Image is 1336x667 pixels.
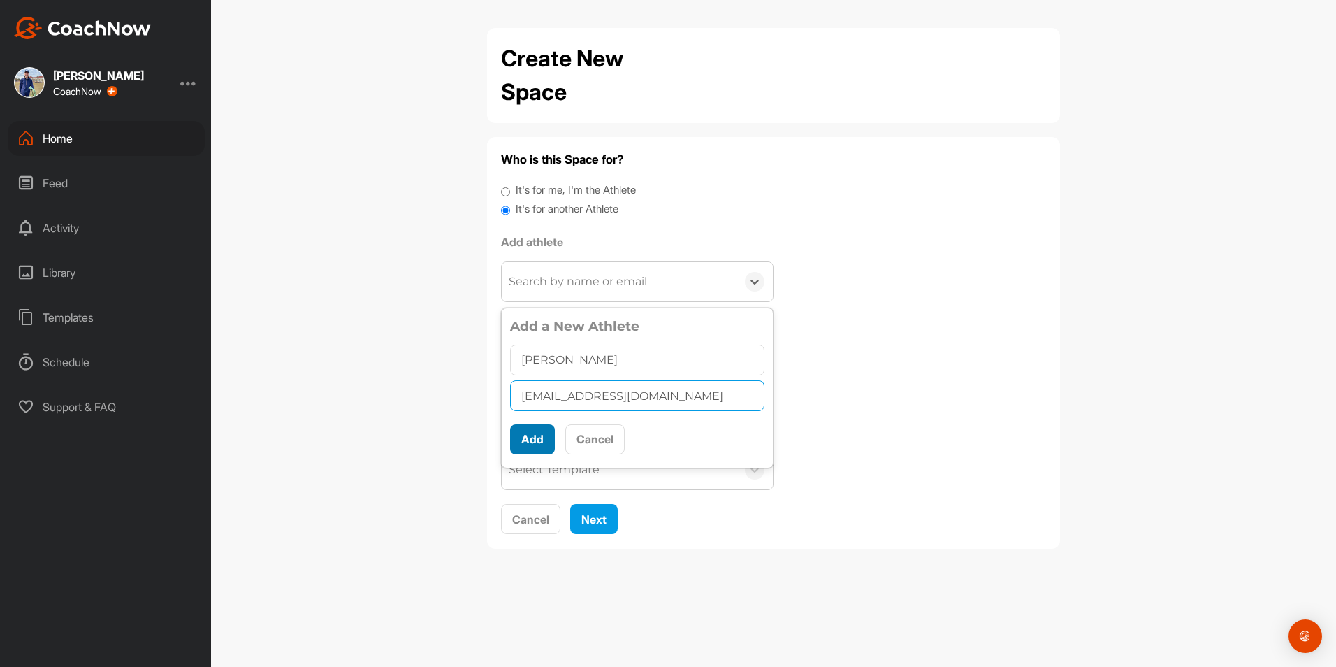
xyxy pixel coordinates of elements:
[510,380,764,411] input: Email
[501,151,1046,168] h4: Who is this Space for?
[14,17,151,39] img: CoachNow
[53,86,117,97] div: CoachNow
[512,512,549,526] span: Cancel
[501,42,690,109] h2: Create New Space
[8,121,205,156] div: Home
[516,182,636,199] label: It's for me, I'm the Athlete
[53,70,144,81] div: [PERSON_NAME]
[501,504,560,534] button: Cancel
[516,201,618,217] label: It's for another Athlete
[8,255,205,290] div: Library
[510,345,764,375] input: Name
[14,67,45,98] img: square_8898714ae364966e4f3eca08e6afe3c4.jpg
[570,504,618,534] button: Next
[8,210,205,245] div: Activity
[581,512,607,526] span: Next
[8,166,205,201] div: Feed
[510,317,764,336] h3: Add a New Athlete
[510,424,555,454] button: Add
[509,461,600,478] div: Select Template
[509,273,647,290] div: Search by name or email
[1288,619,1322,653] div: Open Intercom Messenger
[8,345,205,380] div: Schedule
[8,389,205,424] div: Support & FAQ
[565,424,625,454] button: Cancel
[501,234,774,250] label: Add athlete
[8,300,205,335] div: Templates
